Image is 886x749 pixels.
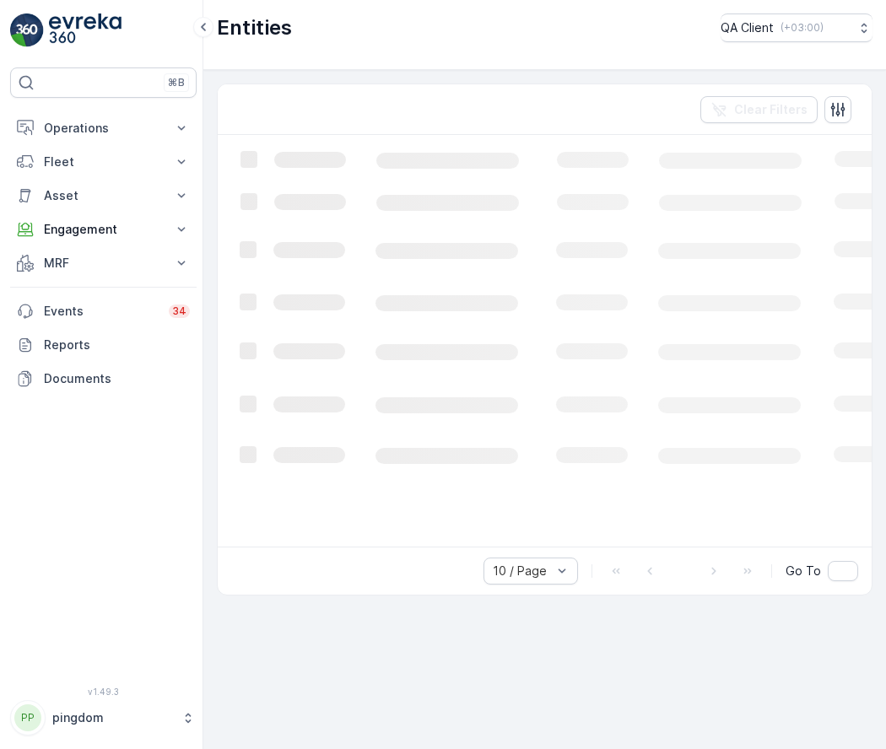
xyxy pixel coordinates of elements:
[44,221,163,238] p: Engagement
[734,101,808,118] p: Clear Filters
[721,19,774,36] p: QA Client
[10,246,197,280] button: MRF
[44,370,190,387] p: Documents
[217,14,292,41] p: Entities
[10,179,197,213] button: Asset
[700,96,818,123] button: Clear Filters
[172,304,186,318] p: 34
[10,294,197,328] a: Events34
[44,120,163,137] p: Operations
[786,563,821,579] span: Go To
[52,709,173,726] p: pingdom
[44,337,190,353] p: Reports
[44,187,163,204] p: Asset
[10,700,197,736] button: PPpingdom
[168,76,185,89] p: ⌘B
[781,21,824,35] p: ( +03:00 )
[10,145,197,179] button: Fleet
[10,362,197,396] a: Documents
[44,154,163,170] p: Fleet
[14,704,41,731] div: PP
[10,13,44,47] img: logo
[721,13,872,42] button: QA Client(+03:00)
[10,111,197,145] button: Operations
[10,328,197,362] a: Reports
[44,303,159,320] p: Events
[49,13,122,47] img: logo_light-DOdMpM7g.png
[10,687,197,697] span: v 1.49.3
[44,255,163,272] p: MRF
[10,213,197,246] button: Engagement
